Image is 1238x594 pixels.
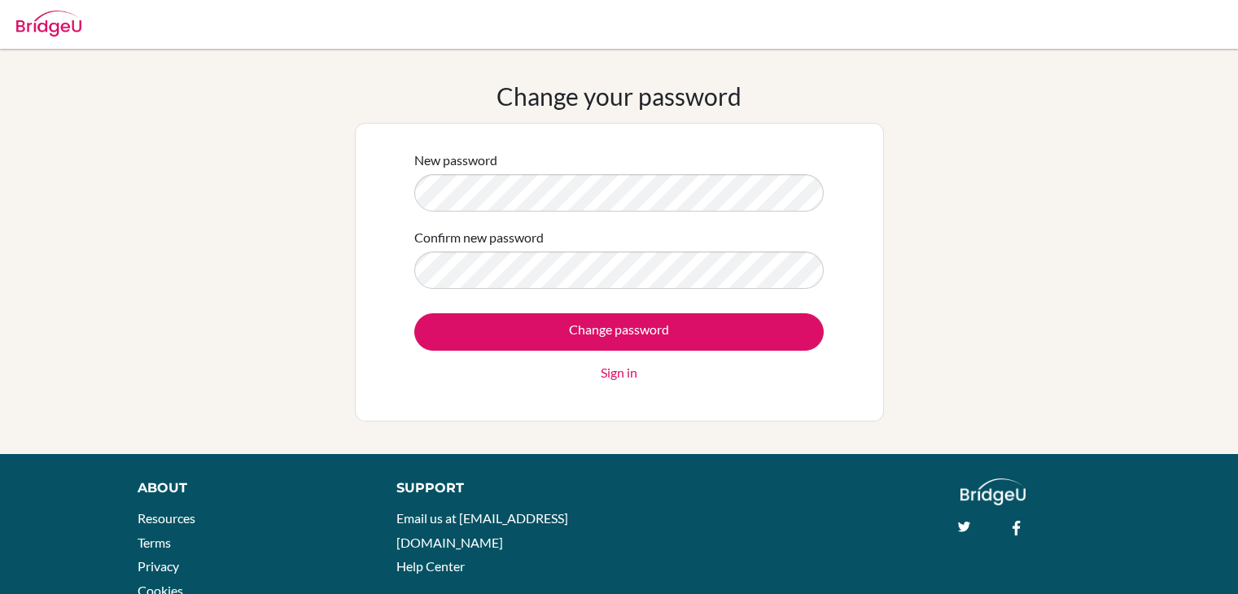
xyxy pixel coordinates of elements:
[16,11,81,37] img: Bridge-U
[497,81,741,111] h1: Change your password
[601,363,637,382] a: Sign in
[138,558,179,574] a: Privacy
[138,478,360,498] div: About
[960,478,1026,505] img: logo_white@2x-f4f0deed5e89b7ecb1c2cc34c3e3d731f90f0f143d5ea2071677605dd97b5244.png
[414,151,497,170] label: New password
[138,510,195,526] a: Resources
[138,535,171,550] a: Terms
[396,558,465,574] a: Help Center
[414,313,824,351] input: Change password
[414,228,544,247] label: Confirm new password
[396,510,568,550] a: Email us at [EMAIL_ADDRESS][DOMAIN_NAME]
[396,478,602,498] div: Support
